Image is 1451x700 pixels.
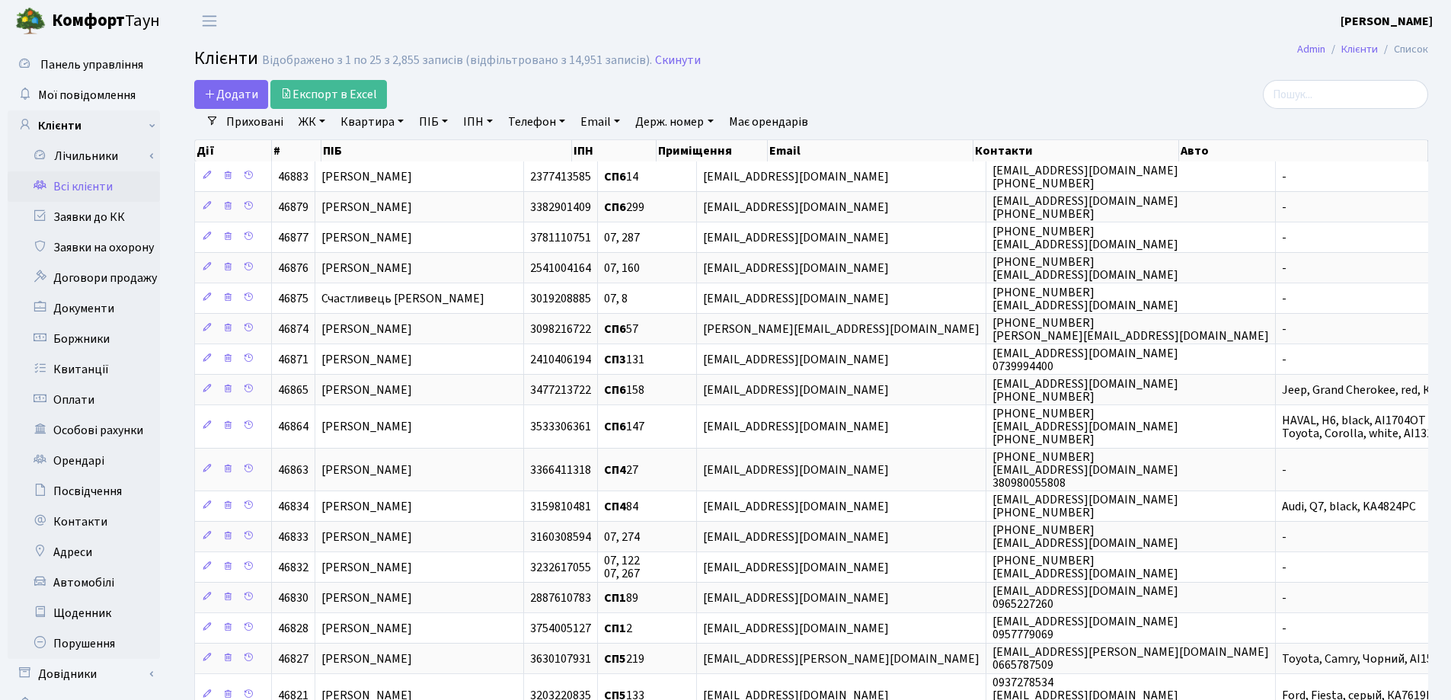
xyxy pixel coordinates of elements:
[1341,13,1433,30] b: [PERSON_NAME]
[321,351,412,368] span: [PERSON_NAME]
[278,199,308,216] span: 46879
[321,529,412,545] span: [PERSON_NAME]
[530,559,591,576] span: 3232617055
[703,290,889,307] span: [EMAIL_ADDRESS][DOMAIN_NAME]
[1263,80,1428,109] input: Пошук...
[703,650,980,667] span: [EMAIL_ADDRESS][PERSON_NAME][DOMAIN_NAME]
[278,351,308,368] span: 46871
[530,199,591,216] span: 3382901409
[992,613,1178,643] span: [EMAIL_ADDRESS][DOMAIN_NAME] 0957779069
[8,232,160,263] a: Заявки на охорону
[52,8,160,34] span: Таун
[992,491,1178,521] span: [EMAIL_ADDRESS][DOMAIN_NAME] [PHONE_NUMBER]
[321,260,412,276] span: [PERSON_NAME]
[38,87,136,104] span: Мої повідомлення
[530,382,591,398] span: 3477213722
[530,321,591,337] span: 3098216722
[703,498,889,515] span: [EMAIL_ADDRESS][DOMAIN_NAME]
[604,498,638,515] span: 84
[321,290,484,307] span: Счастливець [PERSON_NAME]
[604,650,626,667] b: СП5
[1282,260,1286,276] span: -
[992,522,1178,551] span: [PHONE_NUMBER] [EMAIL_ADDRESS][DOMAIN_NAME]
[52,8,125,33] b: Комфорт
[272,140,321,161] th: #
[703,418,889,435] span: [EMAIL_ADDRESS][DOMAIN_NAME]
[657,140,768,161] th: Приміщення
[278,559,308,576] span: 46832
[1341,12,1433,30] a: [PERSON_NAME]
[604,418,626,435] b: СП6
[8,507,160,537] a: Контакти
[530,260,591,276] span: 2541004164
[8,385,160,415] a: Оплати
[8,293,160,324] a: Документи
[604,462,626,478] b: СП4
[278,290,308,307] span: 46875
[992,405,1178,448] span: [PHONE_NUMBER] [EMAIL_ADDRESS][DOMAIN_NAME] [PHONE_NUMBER]
[530,529,591,545] span: 3160308594
[8,202,160,232] a: Заявки до КК
[1282,351,1286,368] span: -
[321,559,412,576] span: [PERSON_NAME]
[992,193,1178,222] span: [EMAIL_ADDRESS][DOMAIN_NAME] [PHONE_NUMBER]
[604,168,638,185] span: 14
[278,529,308,545] span: 46833
[992,644,1269,673] span: [EMAIL_ADDRESS][PERSON_NAME][DOMAIN_NAME] 0665787509
[321,462,412,478] span: [PERSON_NAME]
[703,229,889,246] span: [EMAIL_ADDRESS][DOMAIN_NAME]
[194,80,268,109] a: Додати
[1179,140,1428,161] th: Авто
[204,86,258,103] span: Додати
[530,168,591,185] span: 2377413585
[604,382,626,398] b: СП6
[1282,498,1416,515] span: Audi, Q7, black, KA4824PC
[604,168,626,185] b: СП6
[604,351,644,368] span: 131
[1282,620,1286,637] span: -
[8,476,160,507] a: Посвідчення
[278,418,308,435] span: 46864
[1274,34,1451,66] nav: breadcrumb
[572,140,657,161] th: ІПН
[604,351,626,368] b: СП3
[1282,290,1286,307] span: -
[992,449,1178,491] span: [PHONE_NUMBER] [EMAIL_ADDRESS][DOMAIN_NAME] 380980055808
[18,141,160,171] a: Лічильники
[530,590,591,606] span: 2887610783
[194,45,258,72] span: Клієнти
[604,199,644,216] span: 299
[1282,168,1286,185] span: -
[703,620,889,637] span: [EMAIL_ADDRESS][DOMAIN_NAME]
[1282,229,1286,246] span: -
[604,620,632,637] span: 2
[992,254,1178,283] span: [PHONE_NUMBER] [EMAIL_ADDRESS][DOMAIN_NAME]
[530,229,591,246] span: 3781110751
[768,140,973,161] th: Email
[604,229,640,246] span: 07, 287
[1282,529,1286,545] span: -
[278,650,308,667] span: 46827
[8,354,160,385] a: Квитанції
[8,263,160,293] a: Договори продажу
[604,290,628,307] span: 07, 8
[278,498,308,515] span: 46834
[8,80,160,110] a: Мої повідомлення
[321,620,412,637] span: [PERSON_NAME]
[278,462,308,478] span: 46863
[530,418,591,435] span: 3533306361
[321,229,412,246] span: [PERSON_NAME]
[270,80,387,109] a: Експорт в Excel
[321,199,412,216] span: [PERSON_NAME]
[530,620,591,637] span: 3754005127
[604,382,644,398] span: 158
[703,462,889,478] span: [EMAIL_ADDRESS][DOMAIN_NAME]
[604,529,640,545] span: 07, 274
[278,229,308,246] span: 46877
[8,537,160,567] a: Адреси
[703,351,889,368] span: [EMAIL_ADDRESS][DOMAIN_NAME]
[278,382,308,398] span: 46865
[530,498,591,515] span: 3159810481
[604,498,626,515] b: СП4
[8,628,160,659] a: Порушення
